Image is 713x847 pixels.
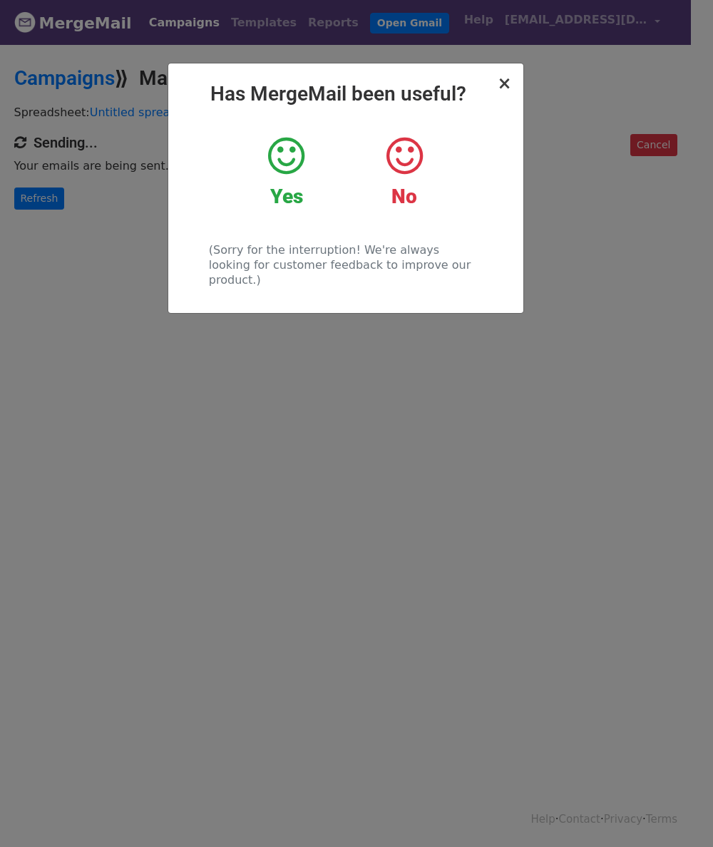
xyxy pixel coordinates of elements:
[270,185,303,208] strong: Yes
[180,82,512,106] h2: Has MergeMail been useful?
[497,73,511,93] span: ×
[238,135,334,209] a: Yes
[356,135,452,209] a: No
[391,185,417,208] strong: No
[642,779,713,847] iframe: Chat Widget
[497,75,511,92] button: Close
[209,242,482,287] p: (Sorry for the interruption! We're always looking for customer feedback to improve our product.)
